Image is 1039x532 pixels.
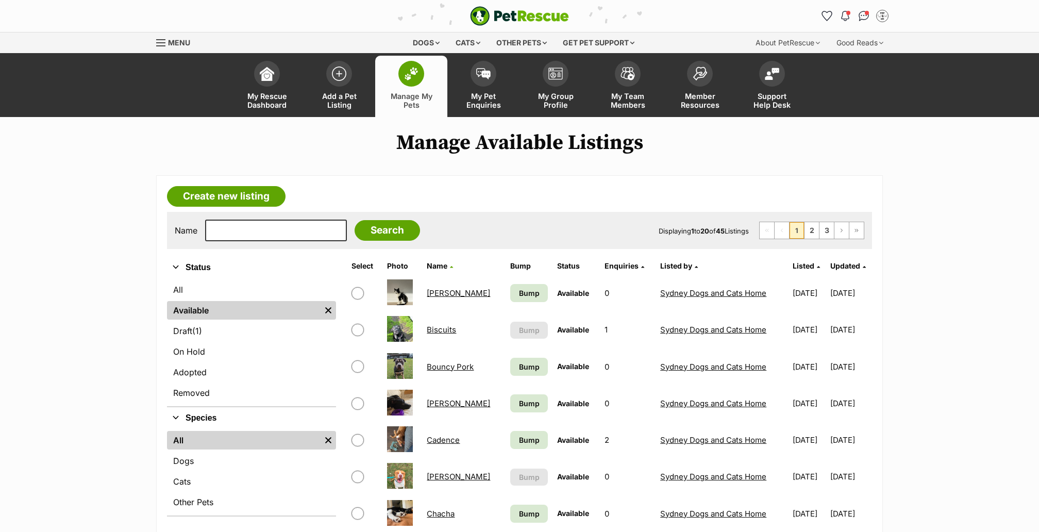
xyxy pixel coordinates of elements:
[600,496,656,531] td: 0
[600,422,656,458] td: 2
[660,261,698,270] a: Listed by
[790,222,804,239] span: Page 1
[557,325,589,334] span: Available
[660,325,766,335] a: Sydney Dogs and Cats Home
[406,32,447,53] div: Dogs
[841,11,849,21] img: notifications-46538b983faf8c2785f20acdc204bb7945ddae34d4c08c2a6579f10ce5e182be.svg
[427,288,490,298] a: [PERSON_NAME]
[404,67,418,80] img: manage-my-pets-icon-02211641906a0b7f246fdf0571729dbe1e7629f14944591b6c1af311fb30b64b.svg
[749,92,795,109] span: Support Help Desk
[830,275,871,311] td: [DATE]
[830,422,871,458] td: [DATE]
[600,459,656,494] td: 0
[548,68,563,80] img: group-profile-icon-3fa3cf56718a62981997c0bc7e787c4b2cf8bcc04b72c1350f741eb67cf2f40e.svg
[321,301,336,320] a: Remove filter
[355,220,420,241] input: Search
[167,278,336,406] div: Status
[260,66,274,81] img: dashboard-icon-eb2f2d2d3e046f16d808141f083e7271f6b2e854fb5c12c21221c1fb7104beca.svg
[167,411,336,425] button: Species
[837,8,853,24] button: Notifications
[849,222,864,239] a: Last page
[510,469,548,486] button: Bump
[789,275,829,311] td: [DATE]
[877,11,887,21] img: Sydney Dogs and Cats Home profile pic
[793,261,814,270] span: Listed
[789,459,829,494] td: [DATE]
[244,92,290,109] span: My Rescue Dashboard
[489,32,554,53] div: Other pets
[789,312,829,347] td: [DATE]
[660,435,766,445] a: Sydney Dogs and Cats Home
[789,422,829,458] td: [DATE]
[510,322,548,339] button: Bump
[167,431,321,450] a: All
[716,227,725,235] strong: 45
[321,431,336,450] a: Remove filter
[557,436,589,444] span: Available
[789,386,829,421] td: [DATE]
[556,32,642,53] div: Get pet support
[167,280,336,299] a: All
[793,261,820,270] a: Listed
[592,56,664,117] a: My Team Members
[447,56,519,117] a: My Pet Enquiries
[659,227,749,235] span: Displaying to of Listings
[605,261,644,270] a: Enquiries
[553,258,599,274] th: Status
[532,92,579,109] span: My Group Profile
[557,289,589,297] span: Available
[316,92,362,109] span: Add a Pet Listing
[470,6,569,26] img: logo-e224e6f780fb5917bec1dbf3a21bbac754714ae5b6737aabdf751b685950b380.svg
[510,358,548,376] a: Bump
[519,325,540,336] span: Bump
[600,349,656,385] td: 0
[775,222,789,239] span: Previous page
[818,8,891,24] ul: Account quick links
[874,8,891,24] button: My account
[175,226,197,235] label: Name
[470,6,569,26] a: PetRescue
[660,288,766,298] a: Sydney Dogs and Cats Home
[660,261,692,270] span: Listed by
[736,56,808,117] a: Support Help Desk
[859,11,869,21] img: chat-41dd97257d64d25036548639549fe6c8038ab92f7586957e7f3b1b290dea8141.svg
[557,362,589,371] span: Available
[660,472,766,481] a: Sydney Dogs and Cats Home
[660,509,766,519] a: Sydney Dogs and Cats Home
[760,222,774,239] span: First page
[388,92,434,109] span: Manage My Pets
[156,32,197,51] a: Menu
[427,398,490,408] a: [PERSON_NAME]
[600,386,656,421] td: 0
[664,56,736,117] a: Member Resources
[621,67,635,80] img: team-members-icon-5396bd8760b3fe7c0b43da4ab00e1e3bb1a5d9ba89233759b79545d2d3fc5d0d.svg
[829,32,891,53] div: Good Reads
[375,56,447,117] a: Manage My Pets
[167,261,336,274] button: Status
[427,435,460,445] a: Cadence
[167,301,321,320] a: Available
[427,362,474,372] a: Bouncy Pork
[427,261,447,270] span: Name
[519,56,592,117] a: My Group Profile
[691,227,694,235] strong: 1
[700,227,709,235] strong: 20
[167,342,336,361] a: On Hold
[427,472,490,481] a: [PERSON_NAME]
[818,8,835,24] a: Favourites
[510,394,548,412] a: Bump
[677,92,723,109] span: Member Resources
[600,275,656,311] td: 0
[557,472,589,481] span: Available
[519,361,540,372] span: Bump
[383,258,422,274] th: Photo
[765,68,779,80] img: help-desk-icon-fdf02630f3aa405de69fd3d07c3f3aa587a6932b1a1747fa1d2bba05be0121f9.svg
[510,505,548,523] a: Bump
[427,325,456,335] a: Biscuits
[856,8,872,24] a: Conversations
[506,258,552,274] th: Bump
[830,312,871,347] td: [DATE]
[819,222,834,239] a: Page 3
[557,509,589,518] span: Available
[519,508,540,519] span: Bump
